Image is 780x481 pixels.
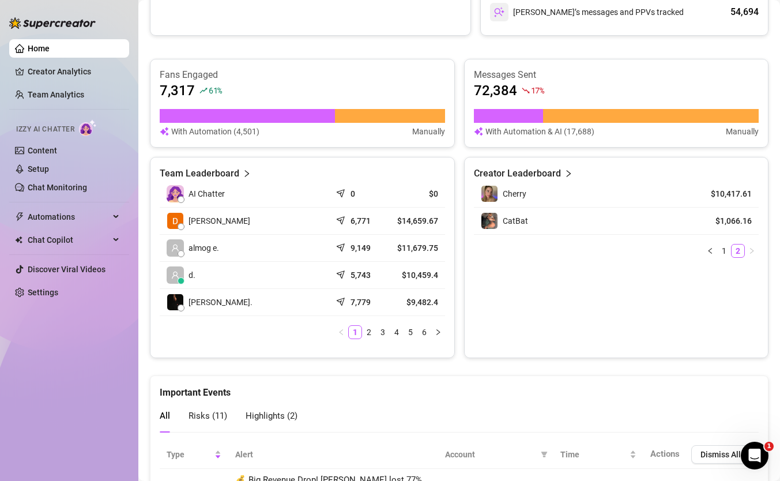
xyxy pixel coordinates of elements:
[474,167,561,181] article: Creator Leaderboard
[764,442,774,451] span: 1
[9,17,96,29] img: logo-BBDzfeDw.svg
[338,329,345,336] span: left
[699,215,752,227] article: $1,066.16
[349,326,361,339] a: 1
[435,329,442,336] span: right
[189,187,225,200] span: AI Chatter
[395,242,438,254] article: $11,679.75
[376,325,390,339] li: 3
[199,87,208,95] span: rise
[538,446,550,463] span: filter
[28,288,58,297] a: Settings
[445,448,536,461] span: Account
[167,294,183,310] img: Chap צ׳אפ
[431,325,445,339] button: right
[28,265,105,274] a: Discover Viral Videos
[28,208,110,226] span: Automations
[160,376,759,400] div: Important Events
[503,216,528,226] span: CatBat
[189,215,250,227] span: [PERSON_NAME]
[404,326,417,339] a: 5
[351,296,371,308] article: 7,779
[481,213,498,229] img: CatBat
[348,325,362,339] li: 1
[376,326,389,339] a: 3
[731,244,745,258] li: 2
[28,90,84,99] a: Team Analytics
[412,125,445,138] article: Manually
[390,326,403,339] a: 4
[189,296,253,309] span: [PERSON_NAME].
[522,87,530,95] span: fall
[703,244,717,258] li: Previous Page
[363,326,375,339] a: 2
[160,81,195,100] article: 7,317
[481,186,498,202] img: Cherry
[564,167,572,181] span: right
[730,5,759,19] div: 54,694
[334,325,348,339] button: left
[503,189,526,198] span: Cherry
[189,411,227,421] span: Risks ( 11 )
[15,212,24,221] span: thunderbolt
[171,271,179,279] span: user
[336,268,348,279] span: send
[650,449,680,459] span: Actions
[485,125,594,138] article: With Automation & AI (17,688)
[474,69,759,81] article: Messages Sent
[167,213,183,229] img: Dana Roz
[691,445,750,464] button: Dismiss All
[334,325,348,339] li: Previous Page
[362,325,376,339] li: 2
[15,236,22,244] img: Chat Copilot
[745,244,759,258] button: right
[228,441,438,469] th: Alert
[395,296,438,308] article: $9,482.4
[560,448,627,461] span: Time
[700,450,741,459] span: Dismiss All
[718,245,730,257] a: 1
[490,3,684,21] div: [PERSON_NAME]’s messages and PPVs tracked
[28,62,120,81] a: Creator Analytics
[246,411,297,421] span: Highlights ( 2 )
[699,188,752,200] article: $10,417.61
[351,215,371,227] article: 6,771
[390,325,404,339] li: 4
[726,125,759,138] article: Manually
[404,325,417,339] li: 5
[28,183,87,192] a: Chat Monitoring
[160,125,169,138] img: svg%3e
[745,244,759,258] li: Next Page
[16,124,74,135] span: Izzy AI Chatter
[28,164,49,174] a: Setup
[336,295,348,306] span: send
[395,215,438,227] article: $14,659.67
[748,247,755,254] span: right
[703,244,717,258] button: left
[395,269,438,281] article: $10,459.4
[351,269,371,281] article: 5,743
[171,125,259,138] article: With Automation (4,501)
[474,125,483,138] img: svg%3e
[243,167,251,181] span: right
[417,325,431,339] li: 6
[418,326,431,339] a: 6
[79,119,97,136] img: AI Chatter
[28,146,57,155] a: Content
[351,242,371,254] article: 9,149
[160,167,239,181] article: Team Leaderboard
[28,231,110,249] span: Chat Copilot
[209,85,222,96] span: 61 %
[494,7,504,17] img: svg%3e
[28,44,50,53] a: Home
[160,441,228,469] th: Type
[336,240,348,252] span: send
[541,451,548,458] span: filter
[167,185,184,202] img: izzy-ai-chatter-avatar-DDCN_rTZ.svg
[336,213,348,225] span: send
[160,69,445,81] article: Fans Engaged
[741,442,768,469] iframe: Intercom live chat
[707,247,714,254] span: left
[189,269,195,281] span: d.
[732,245,744,257] a: 2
